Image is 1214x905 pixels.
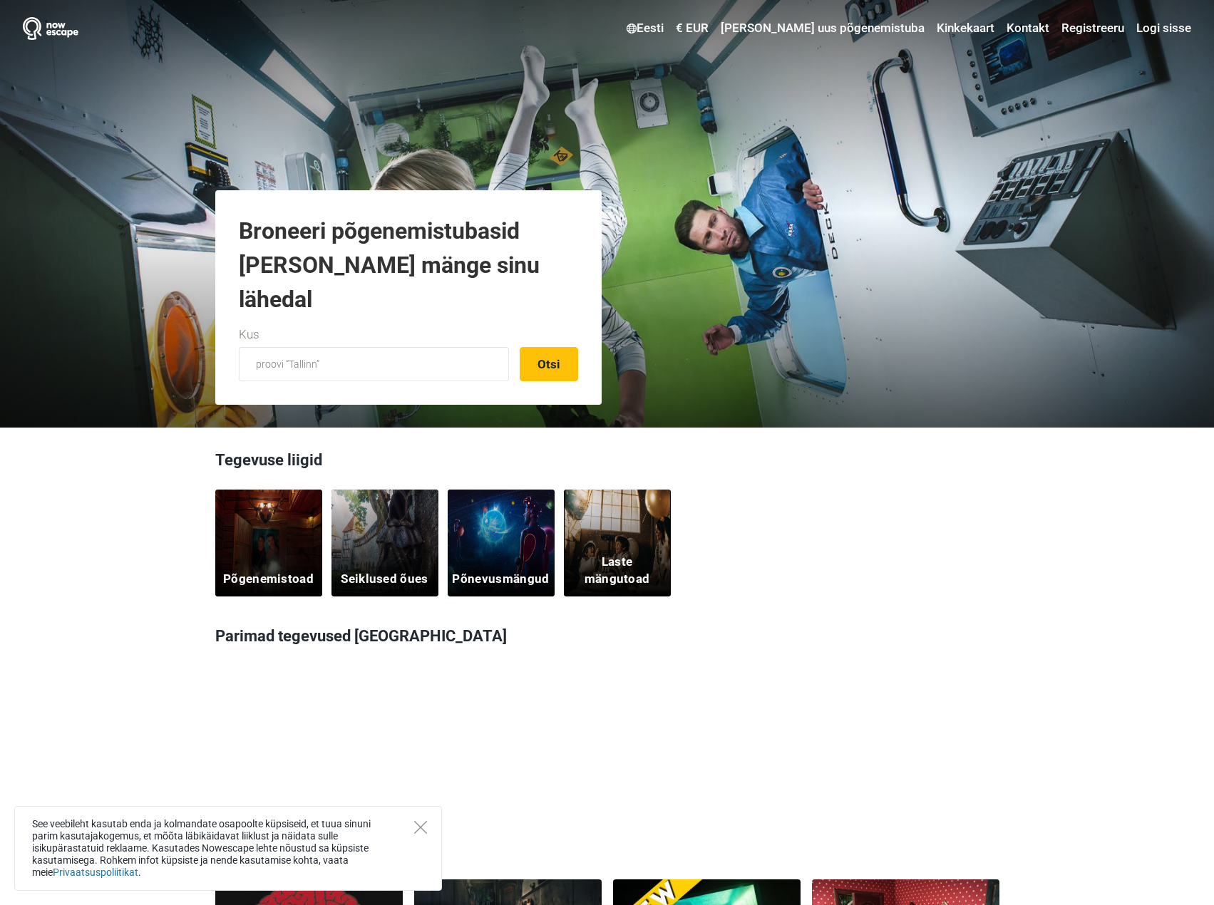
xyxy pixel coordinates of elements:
h5: Põnevusmängud [452,571,549,588]
label: Kus [239,326,259,344]
a: Seiklused õues [331,490,438,596]
a: Eesti [623,16,667,41]
button: Close [414,821,427,834]
a: € EUR [672,16,712,41]
img: Eesti [627,24,637,33]
a: Laste mängutoad [564,490,671,596]
a: Põnevusmängud [448,490,555,596]
a: Logi sisse [1133,16,1191,41]
a: Kinkekaart [933,16,998,41]
iframe: Advertisement [210,673,1005,872]
h5: Põgenemistoad [223,571,314,588]
a: Kontakt [1003,16,1053,41]
a: [PERSON_NAME] uus põgenemistuba [717,16,928,41]
a: Registreeru [1058,16,1128,41]
a: Põgenemistoad [215,490,322,596]
h3: Tegevuse liigid [215,449,999,479]
h1: Broneeri põgenemistubasid [PERSON_NAME] mänge sinu lähedal [239,214,578,316]
input: proovi “Tallinn” [239,347,509,381]
button: Otsi [520,347,578,381]
a: Privaatsuspoliitikat [53,867,138,878]
img: Nowescape logo [23,17,78,40]
h5: Seiklused õues [341,571,428,588]
h5: Laste mängutoad [572,554,662,588]
div: See veebileht kasutab enda ja kolmandate osapoolte küpsiseid, et tuua sinuni parim kasutajakogemu... [14,806,442,891]
h3: Parimad tegevused [GEOGRAPHIC_DATA] [215,618,999,655]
